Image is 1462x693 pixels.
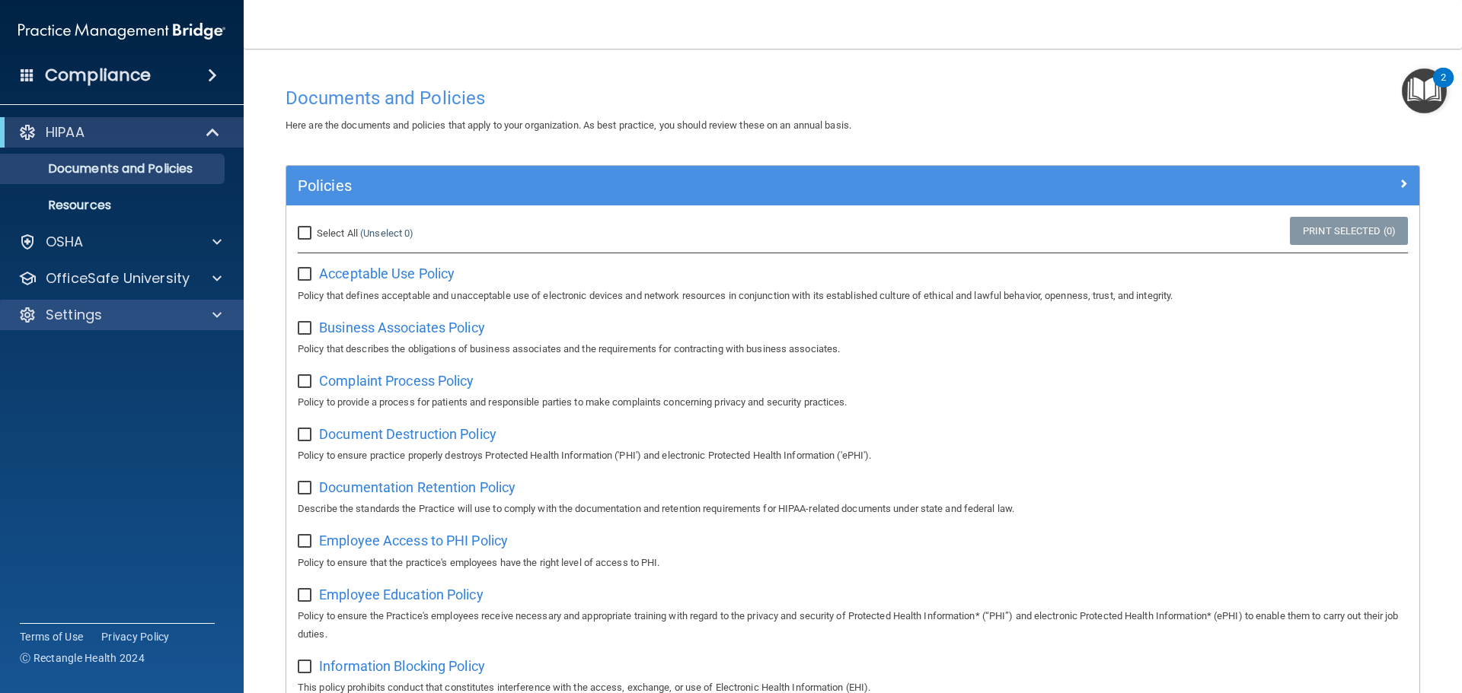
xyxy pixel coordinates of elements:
[45,65,151,86] h4: Compliance
[360,227,413,239] a: (Unselect 0)
[298,227,315,240] input: Select All (Unselect 0)
[46,306,102,324] p: Settings
[20,650,145,666] span: Ⓒ Rectangle Health 2024
[1441,78,1446,97] div: 2
[319,587,484,602] span: Employee Education Policy
[298,393,1408,412] p: Policy to provide a process for patients and responsible parties to make complaints concerning pr...
[298,173,1408,198] a: Policies
[298,554,1408,572] p: Policy to ensure that the practice's employees have the right level of access to PHI.
[319,479,516,495] span: Documentation Retention Policy
[1402,68,1447,113] button: Open Resource Center, 2 new notifications
[10,161,218,176] p: Documents and Policies
[18,306,222,324] a: Settings
[317,227,358,239] span: Select All
[319,319,485,335] span: Business Associates Policy
[18,123,221,141] a: HIPAA
[319,658,485,674] span: Information Blocking Policy
[18,16,225,46] img: PMB logo
[10,198,218,213] p: Resources
[286,119,851,131] span: Here are the documents and policies that apply to your organization. As best practice, you should...
[1199,585,1444,646] iframe: Drift Widget Chat Controller
[298,177,1125,194] h5: Policies
[20,629,83,644] a: Terms of Use
[319,532,508,548] span: Employee Access to PHI Policy
[18,233,222,251] a: OSHA
[1290,217,1408,245] a: Print Selected (0)
[286,88,1420,108] h4: Documents and Policies
[319,426,496,442] span: Document Destruction Policy
[18,269,222,288] a: OfficeSafe University
[319,373,474,389] span: Complaint Process Policy
[319,265,455,281] span: Acceptable Use Policy
[298,607,1408,644] p: Policy to ensure the Practice's employees receive necessary and appropriate training with regard ...
[298,500,1408,518] p: Describe the standards the Practice will use to comply with the documentation and retention requi...
[298,287,1408,305] p: Policy that defines acceptable and unacceptable use of electronic devices and network resources i...
[46,269,190,288] p: OfficeSafe University
[101,629,170,644] a: Privacy Policy
[46,123,85,141] p: HIPAA
[46,233,84,251] p: OSHA
[298,340,1408,358] p: Policy that describes the obligations of business associates and the requirements for contracting...
[298,447,1408,465] p: Policy to ensure practice properly destroys Protected Health Information ('PHI') and electronic P...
